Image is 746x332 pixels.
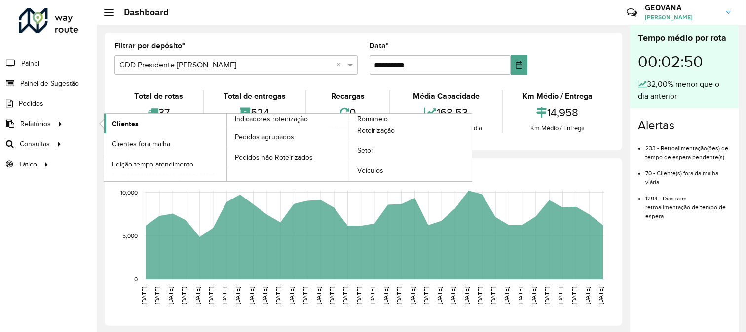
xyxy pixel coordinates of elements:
[509,3,612,30] div: Críticas? Dúvidas? Elogios? Sugestões? Entre em contato conosco!
[117,90,200,102] div: Total de rotas
[248,287,255,304] text: [DATE]
[235,114,308,124] span: Indicadores roteirização
[477,287,483,304] text: [DATE]
[357,114,388,124] span: Romaneio
[154,287,160,304] text: [DATE]
[511,55,527,75] button: Choose Date
[261,287,268,304] text: [DATE]
[423,287,429,304] text: [DATE]
[315,287,322,304] text: [DATE]
[621,2,642,23] a: Contato Rápido
[288,287,295,304] text: [DATE]
[357,125,395,135] span: Roteirização
[517,287,523,304] text: [DATE]
[208,287,214,304] text: [DATE]
[227,127,349,147] a: Pedidos agrupados
[645,162,731,187] li: 70 - Cliente(s) fora da malha viária
[638,32,731,45] div: Tempo médio por rota
[645,3,719,12] h3: GEOVANA
[571,287,577,304] text: [DATE]
[638,78,731,102] div: 32,00% menor que o dia anterior
[463,287,470,304] text: [DATE]
[19,159,37,169] span: Tático
[275,287,281,304] text: [DATE]
[382,287,389,304] text: [DATE]
[342,287,348,304] text: [DATE]
[20,78,79,89] span: Painel de Sugestão
[505,123,610,133] div: Km Médio / Entrega
[645,187,731,221] li: 1294 - Dias sem retroalimentação de tempo de espera
[114,7,169,18] h2: Dashboard
[104,154,226,174] a: Edição tempo atendimento
[369,287,375,304] text: [DATE]
[393,102,499,123] div: 168,53
[410,287,416,304] text: [DATE]
[206,90,303,102] div: Total de entregas
[235,152,313,163] span: Pedidos não Roteirizados
[112,119,139,129] span: Clientes
[597,287,604,304] text: [DATE]
[20,139,50,149] span: Consultas
[638,118,731,133] h4: Alertas
[638,45,731,78] div: 00:02:50
[122,232,138,239] text: 5,000
[349,121,472,140] a: Roteirização
[490,287,496,304] text: [DATE]
[120,189,138,196] text: 10,000
[544,287,550,304] text: [DATE]
[396,287,403,304] text: [DATE]
[221,287,227,304] text: [DATE]
[584,287,591,304] text: [DATE]
[645,13,719,22] span: [PERSON_NAME]
[558,287,564,304] text: [DATE]
[112,159,193,169] span: Edição tempo atendimento
[227,147,349,167] a: Pedidos não Roteirizados
[337,59,345,71] span: Clear all
[504,287,510,304] text: [DATE]
[234,287,241,304] text: [DATE]
[20,119,51,129] span: Relatórios
[505,90,610,102] div: Km Médio / Entrega
[141,287,147,304] text: [DATE]
[450,287,456,304] text: [DATE]
[370,40,389,52] label: Data
[349,161,472,181] a: Veículos
[114,40,185,52] label: Filtrar por depósito
[309,102,387,123] div: 0
[134,276,138,282] text: 0
[349,141,472,161] a: Setor
[356,287,362,304] text: [DATE]
[104,114,349,181] a: Indicadores roteirização
[309,90,387,102] div: Recargas
[19,99,43,109] span: Pedidos
[117,102,200,123] div: 37
[436,287,443,304] text: [DATE]
[357,145,373,156] span: Setor
[104,134,226,154] a: Clientes fora malha
[235,132,294,142] span: Pedidos agrupados
[329,287,335,304] text: [DATE]
[194,287,201,304] text: [DATE]
[505,102,610,123] div: 14,958
[357,166,383,176] span: Veículos
[393,90,499,102] div: Média Capacidade
[302,287,308,304] text: [DATE]
[181,287,187,304] text: [DATE]
[645,136,731,162] li: 233 - Retroalimentação(ões) de tempo de espera pendente(s)
[21,58,39,68] span: Painel
[206,102,303,123] div: 524
[167,287,174,304] text: [DATE]
[227,114,472,181] a: Romaneio
[104,114,226,133] a: Clientes
[112,139,170,149] span: Clientes fora malha
[530,287,537,304] text: [DATE]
